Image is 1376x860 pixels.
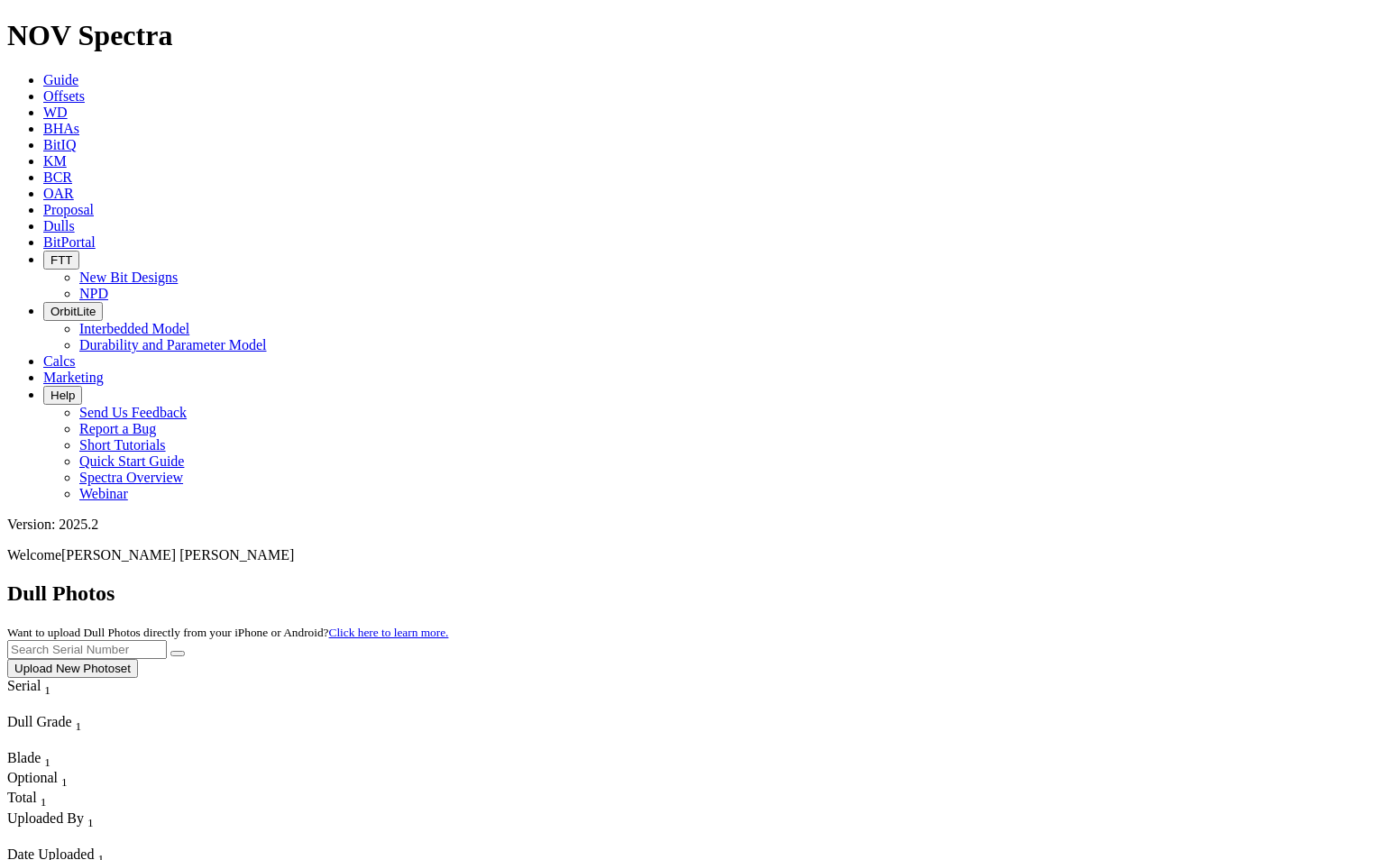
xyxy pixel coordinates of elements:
a: Marketing [43,370,104,385]
a: Click here to learn more. [329,626,449,639]
a: Durability and Parameter Model [79,337,267,352]
span: Sort None [76,714,82,729]
a: Report a Bug [79,421,156,436]
input: Search Serial Number [7,640,167,659]
div: Sort None [7,714,133,750]
span: Sort None [41,790,47,805]
button: Help [43,386,82,405]
a: NPD [79,286,108,301]
a: Dulls [43,218,75,233]
p: Welcome [7,547,1369,563]
div: Sort None [7,810,107,846]
div: Column Menu [7,734,133,750]
a: Send Us Feedback [79,405,187,420]
h1: NOV Spectra [7,19,1369,52]
h2: Dull Photos [7,581,1369,606]
div: Total Sort None [7,790,70,810]
a: WD [43,105,68,120]
a: New Bit Designs [79,270,178,285]
span: Blade [7,750,41,765]
a: Webinar [79,486,128,501]
span: Sort None [44,678,50,693]
div: Sort None [7,750,70,770]
span: OrbitLite [50,305,96,318]
span: Total [7,790,37,805]
span: Dull Grade [7,714,72,729]
a: OAR [43,186,74,201]
a: BitIQ [43,137,76,152]
span: [PERSON_NAME] [PERSON_NAME] [61,547,294,563]
a: Short Tutorials [79,437,166,453]
button: Upload New Photoset [7,659,138,678]
div: Sort None [7,678,84,714]
sub: 1 [41,796,47,810]
sub: 1 [44,683,50,697]
span: Sort None [61,770,68,785]
span: Help [50,389,75,402]
span: Optional [7,770,58,785]
sub: 1 [76,719,82,733]
a: Guide [43,72,78,87]
div: Blade Sort None [7,750,70,770]
a: BCR [43,169,72,185]
a: Calcs [43,353,76,369]
div: Column Menu [7,698,84,714]
span: Sort None [87,810,94,826]
a: KM [43,153,67,169]
span: Uploaded By [7,810,84,826]
sub: 1 [44,755,50,769]
button: FTT [43,251,79,270]
a: Spectra Overview [79,470,183,485]
sub: 1 [87,816,94,829]
span: Sort None [44,750,50,765]
div: Optional Sort None [7,770,70,790]
div: Sort None [7,770,70,790]
small: Want to upload Dull Photos directly from your iPhone or Android? [7,626,448,639]
sub: 1 [61,775,68,789]
a: Interbedded Model [79,321,189,336]
div: Dull Grade Sort None [7,714,133,734]
a: BHAs [43,121,79,136]
div: Version: 2025.2 [7,517,1369,533]
a: BitPortal [43,234,96,250]
div: Uploaded By Sort None [7,810,107,830]
span: Serial [7,678,41,693]
span: FTT [50,253,72,267]
div: Sort None [7,790,70,810]
div: Column Menu [7,830,107,846]
button: OrbitLite [43,302,103,321]
a: Proposal [43,202,94,217]
a: Offsets [43,88,85,104]
a: Quick Start Guide [79,453,184,469]
div: Serial Sort None [7,678,84,698]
